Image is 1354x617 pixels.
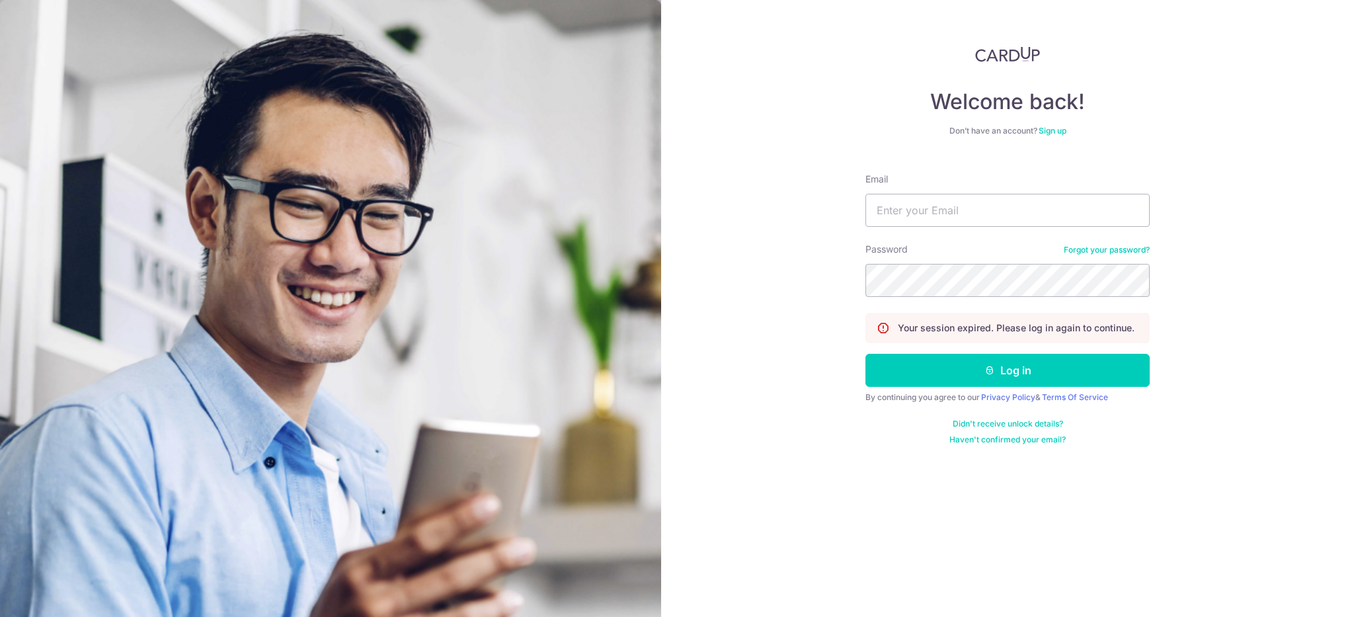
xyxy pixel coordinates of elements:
[898,321,1135,335] p: Your session expired. Please log in again to continue.
[1039,126,1066,136] a: Sign up
[981,392,1035,402] a: Privacy Policy
[1042,392,1108,402] a: Terms Of Service
[865,89,1150,115] h4: Welcome back!
[865,354,1150,387] button: Log in
[1064,245,1150,255] a: Forgot your password?
[865,392,1150,403] div: By continuing you agree to our &
[865,173,888,186] label: Email
[865,243,908,256] label: Password
[949,434,1066,445] a: Haven't confirmed your email?
[975,46,1040,62] img: CardUp Logo
[865,194,1150,227] input: Enter your Email
[865,126,1150,136] div: Don’t have an account?
[953,419,1063,429] a: Didn't receive unlock details?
